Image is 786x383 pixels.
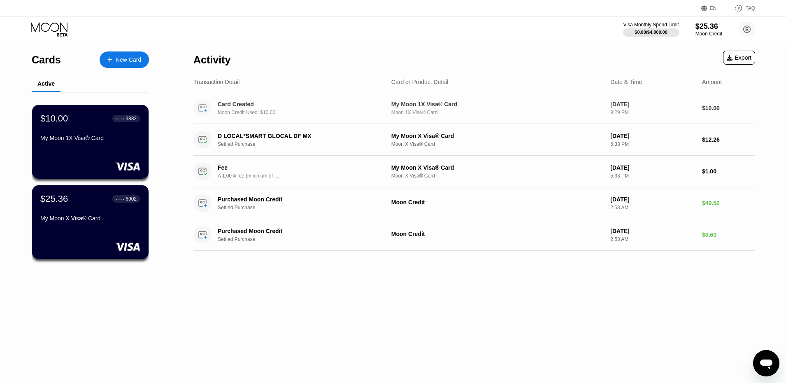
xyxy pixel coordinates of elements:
[32,105,149,179] div: $10.00● ● ● ●3832My Moon 1X Visa® Card
[610,196,695,203] div: [DATE]
[710,5,717,11] div: EN
[391,231,604,237] div: Moon Credit
[218,236,390,242] div: Settled Purchase
[32,185,149,259] div: $25.36● ● ● ●6902My Moon X Visa® Card
[610,228,695,234] div: [DATE]
[40,194,68,204] div: $25.36
[218,228,378,234] div: Purchased Moon Credit
[723,51,755,65] div: Export
[702,168,755,175] div: $1.00
[32,54,61,66] div: Cards
[391,79,449,85] div: Card or Product Detail
[702,231,755,238] div: $0.60
[391,173,604,179] div: Moon X Visa® Card
[727,54,751,61] div: Export
[702,136,755,143] div: $12.26
[218,141,390,147] div: Settled Purchase
[610,101,695,107] div: [DATE]
[623,22,679,28] div: Visa Monthly Spend Limit
[695,22,722,37] div: $25.36Moon Credit
[695,22,722,31] div: $25.36
[753,350,779,376] iframe: Button to launch messaging window
[695,31,722,37] div: Moon Credit
[100,51,149,68] div: New Card
[37,80,55,87] div: Active
[610,133,695,139] div: [DATE]
[116,56,141,63] div: New Card
[116,198,124,200] div: ● ● ● ●
[218,164,275,171] div: Fee
[702,105,755,111] div: $10.00
[193,187,755,219] div: Purchased Moon CreditSettled PurchaseMoon Credit[DATE]2:53 AM$49.52
[623,22,679,37] div: Visa Monthly Spend Limit$0.00/$4,000.00
[391,164,604,171] div: My Moon X Visa® Card
[218,133,378,139] div: D LOCAL*SMART GLOCAL DF MX
[702,200,755,206] div: $49.52
[391,110,604,115] div: Moon 1X Visa® Card
[40,215,140,222] div: My Moon X Visa® Card
[610,236,695,242] div: 2:53 AM
[391,199,604,206] div: Moon Credit
[193,92,755,124] div: Card CreatedMoon Credit Used: $10.00My Moon 1X Visa® CardMoon 1X Visa® Card[DATE]9:29 PM$10.00
[126,196,137,202] div: 6902
[40,113,68,124] div: $10.00
[193,124,755,156] div: D LOCAL*SMART GLOCAL DF MXSettled PurchaseMy Moon X Visa® CardMoon X Visa® Card[DATE]5:33 PM$12.26
[391,141,604,147] div: Moon X Visa® Card
[635,30,667,35] div: $0.00 / $4,000.00
[193,79,240,85] div: Transaction Detail
[391,101,604,107] div: My Moon 1X Visa® Card
[702,79,722,85] div: Amount
[610,205,695,210] div: 2:53 AM
[218,205,390,210] div: Settled Purchase
[610,79,642,85] div: Date & Time
[610,173,695,179] div: 5:33 PM
[701,4,726,12] div: EN
[40,135,140,141] div: My Moon 1X Visa® Card
[126,116,137,121] div: 3832
[218,196,378,203] div: Purchased Moon Credit
[610,141,695,147] div: 5:33 PM
[193,156,755,187] div: FeeA 1.00% fee (minimum of $1.00) is charged on all transactionsMy Moon X Visa® CardMoon X Visa® ...
[610,110,695,115] div: 9:29 PM
[193,219,755,251] div: Purchased Moon CreditSettled PurchaseMoon Credit[DATE]2:53 AM$0.60
[391,133,604,139] div: My Moon X Visa® Card
[218,110,390,115] div: Moon Credit Used: $10.00
[218,101,378,107] div: Card Created
[610,164,695,171] div: [DATE]
[218,173,279,179] div: A 1.00% fee (minimum of $1.00) is charged on all transactions
[116,117,124,120] div: ● ● ● ●
[745,5,755,11] div: FAQ
[726,4,755,12] div: FAQ
[193,54,230,66] div: Activity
